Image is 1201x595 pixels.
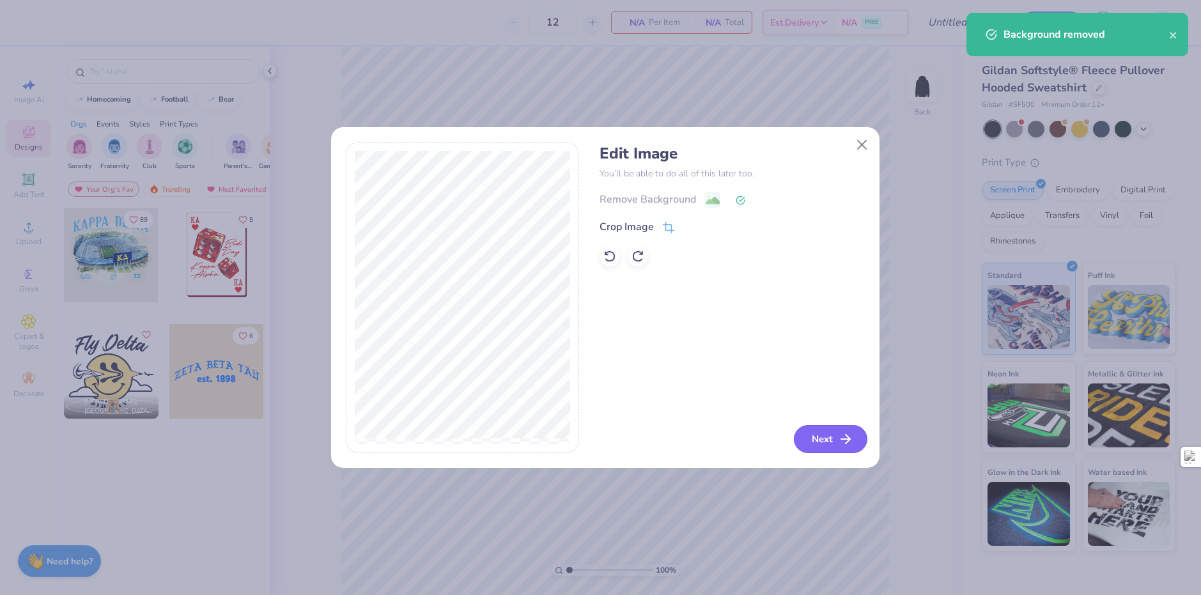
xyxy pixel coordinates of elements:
[600,167,865,180] p: You’ll be able to do all of this later too.
[600,144,865,163] h4: Edit Image
[794,425,867,453] button: Next
[850,133,874,157] button: Close
[1003,27,1169,42] div: Background removed
[600,219,654,235] div: Crop Image
[1169,27,1178,42] button: close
